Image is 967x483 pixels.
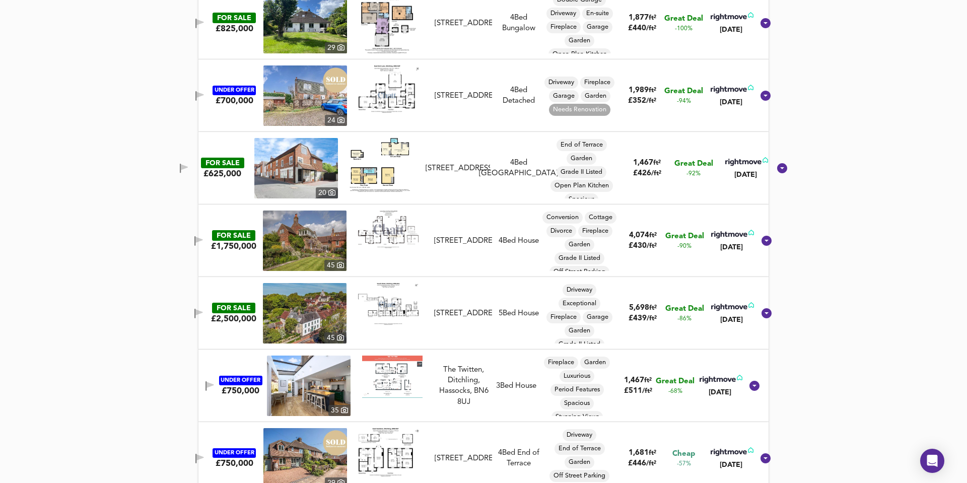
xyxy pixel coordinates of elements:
[565,195,598,204] span: Spacious
[677,242,692,251] span: -90%
[496,381,536,391] div: 3 Bed House
[674,159,713,169] span: Great Deal
[628,25,656,32] span: £ 440
[496,448,541,469] div: 4 Bed End of Terrace
[585,212,616,224] div: Cottage
[263,65,347,126] a: property thumbnail 24
[546,23,581,32] span: Fireplace
[555,443,605,455] div: End of Terrace
[438,365,490,408] div: The Twitten, Ditchling, Hassocks, BN6 8UJ
[550,180,613,192] div: Open Plan Kitchen
[647,243,657,249] span: / ft²
[557,166,606,178] div: Grade II Listed
[581,92,610,101] span: Garden
[560,399,594,408] span: Spacious
[216,23,253,34] div: £825,000
[629,232,649,239] span: 4,074
[668,387,682,396] span: -68%
[359,428,419,476] img: Floorplan
[563,286,596,295] span: Driveway
[362,356,423,398] img: Floorplan
[211,241,256,252] div: £1,750,000
[555,254,604,263] span: Grade II Listed
[203,168,241,179] div: £625,000
[629,14,649,22] span: 1,877
[267,356,351,416] img: property thumbnail
[546,225,576,237] div: Divorce
[216,458,253,469] div: £750,000
[263,211,347,271] img: property thumbnail
[647,315,657,322] span: / ft²
[551,411,603,423] div: Stunning Views
[559,298,600,310] div: Exceptional
[633,159,653,167] span: 1,467
[677,97,691,106] span: -94%
[222,385,259,396] div: £750,000
[201,158,244,168] div: FOR SALE
[565,326,594,335] span: Garden
[759,17,772,29] svg: Show Details
[649,87,656,94] span: ft²
[350,138,410,192] img: Floorplan
[263,283,347,343] img: property thumbnail
[583,311,612,323] div: Garage
[565,456,594,468] div: Garden
[565,35,594,47] div: Garden
[551,412,603,422] span: Stunning Views
[633,170,661,177] span: £ 426
[580,358,610,367] span: Garden
[672,449,695,459] span: Cheap
[628,460,656,467] span: £ 446
[544,358,578,367] span: Fireplace
[499,308,539,319] div: 5 Bed House
[761,235,773,247] svg: Show Details
[559,299,600,308] span: Exceptional
[434,308,492,319] div: [STREET_ADDRESS]
[578,225,612,237] div: Fireplace
[549,266,609,278] div: Off Street Parking
[759,90,772,102] svg: Show Details
[761,307,773,319] svg: Show Details
[324,260,347,271] div: 45
[549,267,609,277] span: Off Street Parking
[198,204,769,277] div: FOR SALE£1,750,000 property thumbnail 45 Floorplan[STREET_ADDRESS]4Bed HouseConversionCottageDivo...
[211,313,256,324] div: £2,500,000
[560,372,594,381] span: Luxurious
[549,104,610,116] div: Needs Renovation
[546,227,576,236] span: Divorce
[254,138,338,198] img: property thumbnail
[550,181,613,190] span: Open Plan Kitchen
[565,325,594,337] div: Garden
[198,132,769,204] div: FOR SALE£625,000 property thumbnail 20 Floorplan[STREET_ADDRESS]4Bed [GEOGRAPHIC_DATA]End of Terr...
[651,170,661,177] span: / ft²
[653,160,661,166] span: ft²
[582,8,613,20] div: En-suite
[555,252,604,264] div: Grade II Listed
[686,170,701,178] span: -92%
[567,153,596,165] div: Garden
[649,15,656,21] span: ft²
[629,315,657,322] span: £ 439
[550,384,604,396] div: Period Features
[555,444,605,453] span: End of Terrace
[583,21,612,33] div: Garage
[580,77,614,89] div: Fireplace
[677,315,692,323] span: -86%
[549,92,579,101] span: Garage
[709,315,754,325] div: [DATE]
[582,9,613,18] span: En-suite
[723,170,768,180] div: [DATE]
[580,357,610,369] div: Garden
[583,313,612,322] span: Garage
[565,239,594,251] div: Garden
[435,18,492,29] div: [STREET_ADDRESS]
[358,283,419,325] img: Floorplan
[563,431,596,440] span: Driveway
[435,91,492,101] div: [STREET_ADDRESS]
[646,460,656,467] span: / ft²
[430,236,496,246] div: South Street, Ditchling, BN6 8UQ
[565,240,594,249] span: Garden
[325,115,347,126] div: 24
[546,21,581,33] div: Fireplace
[542,213,583,222] span: Conversion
